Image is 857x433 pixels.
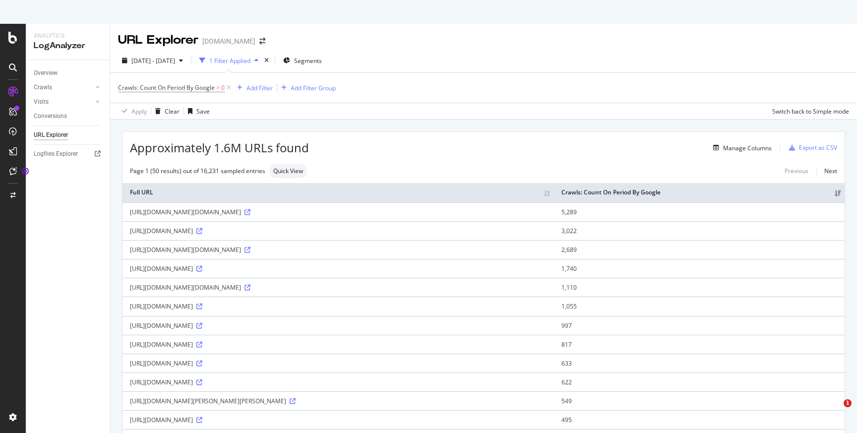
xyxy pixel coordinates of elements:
td: 549 [554,391,845,410]
div: [URL][DOMAIN_NAME][PERSON_NAME][PERSON_NAME] [130,397,547,405]
div: Apply [131,107,147,116]
td: 1,055 [554,297,845,315]
td: 622 [554,372,845,391]
td: 3,022 [554,221,845,240]
span: 1 [844,399,852,407]
td: 633 [554,354,845,372]
div: Switch back to Simple mode [772,107,849,116]
div: Export as CSV [799,143,837,152]
span: 0 [221,81,225,95]
span: Quick View [273,168,303,174]
div: times [262,56,271,65]
iframe: Intercom live chat [823,399,847,423]
th: Full URL: activate to sort column ascending [122,183,554,202]
div: [URL][DOMAIN_NAME] [130,227,547,235]
div: Crawls [34,82,52,93]
button: Add Filter [233,82,273,94]
a: Logfiles Explorer [34,149,103,159]
th: Crawls: Count On Period By Google: activate to sort column ascending [554,183,845,202]
div: 1 Filter Applied [209,57,250,65]
div: [URL][DOMAIN_NAME] [130,378,547,386]
span: > [216,83,220,92]
div: Visits [34,97,49,107]
a: Crawls [34,82,93,93]
button: Save [184,103,210,119]
td: 1,110 [554,278,845,297]
div: [URL][DOMAIN_NAME] [130,321,547,330]
div: [DOMAIN_NAME] [202,36,255,46]
div: [URL][DOMAIN_NAME][DOMAIN_NAME] [130,208,547,216]
div: Tooltip anchor [21,167,30,176]
div: Conversions [34,111,67,122]
span: Crawls: Count On Period By Google [118,83,215,92]
div: Page 1 (50 results) out of 16,231 sampled entries [130,167,265,175]
a: Visits [34,97,93,107]
button: Segments [279,53,326,68]
span: Segments [294,57,322,65]
div: [URL][DOMAIN_NAME] [130,264,547,273]
div: [URL][DOMAIN_NAME][DOMAIN_NAME] [130,283,547,292]
td: 495 [554,410,845,429]
div: neutral label [269,164,307,178]
button: Clear [151,103,180,119]
div: LogAnalyzer [34,40,102,52]
div: Overview [34,68,58,78]
div: [URL][DOMAIN_NAME] [130,359,547,368]
button: Export as CSV [785,140,837,156]
a: URL Explorer [34,130,103,140]
div: [URL][DOMAIN_NAME] [130,302,547,310]
td: 5,289 [554,202,845,221]
span: Approximately 1.6M URLs found [130,139,309,156]
td: 997 [554,316,845,335]
button: 1 Filter Applied [195,53,262,68]
div: arrow-right-arrow-left [259,38,265,45]
div: Manage Columns [723,144,772,152]
button: Manage Columns [709,142,772,154]
div: Save [196,107,210,116]
a: Overview [34,68,103,78]
div: [URL][DOMAIN_NAME] [130,340,547,349]
div: Add Filter [246,84,273,92]
span: [DATE] - [DATE] [131,57,175,65]
button: Switch back to Simple mode [768,103,849,119]
div: Logfiles Explorer [34,149,78,159]
button: Add Filter Group [277,82,336,94]
button: [DATE] - [DATE] [118,53,187,68]
div: URL Explorer [34,130,68,140]
div: Clear [165,107,180,116]
td: 2,689 [554,240,845,259]
div: [URL][DOMAIN_NAME] [130,416,547,424]
div: [URL][DOMAIN_NAME][DOMAIN_NAME] [130,246,547,254]
div: Add Filter Group [291,84,336,92]
a: Conversions [34,111,103,122]
td: 1,740 [554,259,845,278]
a: Next [816,164,837,178]
td: 817 [554,335,845,354]
div: Analytics [34,32,102,40]
button: Apply [118,103,147,119]
div: URL Explorer [118,32,198,49]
